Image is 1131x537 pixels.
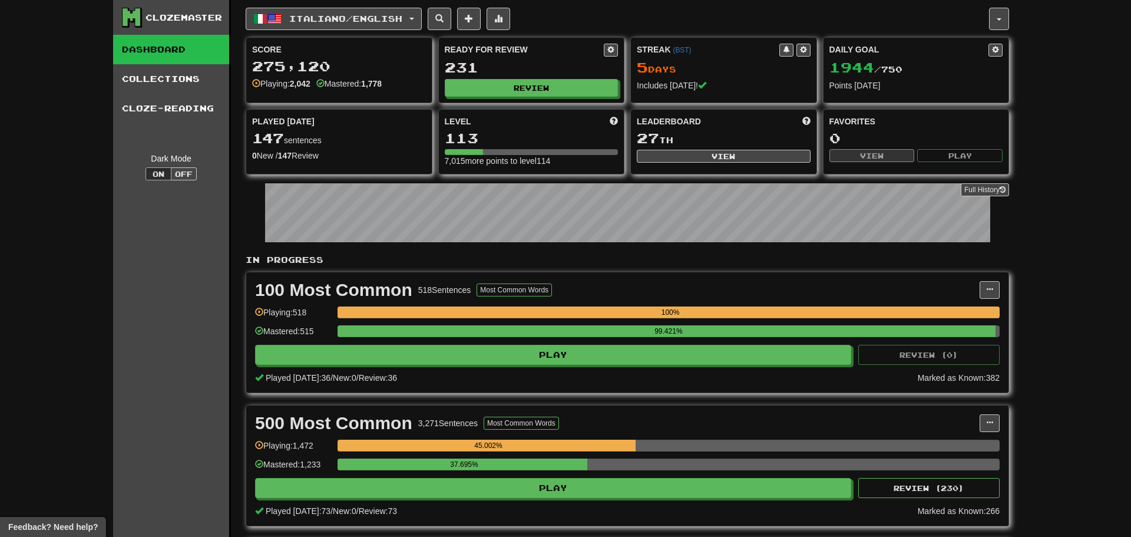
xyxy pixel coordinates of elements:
[359,506,397,516] span: Review: 73
[829,116,1003,127] div: Favorites
[145,167,171,180] button: On
[829,59,874,75] span: 1944
[252,59,426,74] div: 275,120
[255,414,412,432] div: 500 Most Common
[341,459,587,470] div: 37.695%
[484,417,559,430] button: Most Common Words
[802,116,811,127] span: This week in points, UTC
[356,506,359,516] span: /
[829,80,1003,91] div: Points [DATE]
[341,307,1000,318] div: 100%
[113,35,229,64] a: Dashboard
[445,44,604,55] div: Ready for Review
[266,373,330,383] span: Played [DATE]: 36
[278,151,292,160] strong: 147
[255,345,851,365] button: Play
[637,60,811,75] div: Day s
[918,505,1000,517] div: Marked as Known: 266
[637,116,701,127] span: Leaderboard
[330,373,333,383] span: /
[341,440,636,452] div: 45.002%
[113,94,229,123] a: Cloze-Reading
[356,373,359,383] span: /
[829,64,902,74] span: / 750
[255,478,851,498] button: Play
[829,149,915,162] button: View
[637,44,779,55] div: Streak
[333,506,356,516] span: New: 0
[445,79,619,97] button: Review
[428,8,451,30] button: Search sentences
[289,14,402,24] span: Italiano / English
[457,8,481,30] button: Add sentence to collection
[330,506,333,516] span: /
[418,284,471,296] div: 518 Sentences
[445,60,619,75] div: 231
[246,254,1009,266] p: In Progress
[255,440,332,459] div: Playing: 1,472
[477,284,552,296] button: Most Common Words
[918,372,1000,384] div: Marked as Known: 382
[858,345,1000,365] button: Review (0)
[361,79,382,88] strong: 1,778
[252,78,310,90] div: Playing:
[252,131,426,146] div: sentences
[829,131,1003,146] div: 0
[637,131,811,146] div: th
[290,79,310,88] strong: 2,042
[255,459,332,478] div: Mastered: 1,233
[637,59,648,75] span: 5
[359,373,397,383] span: Review: 36
[917,149,1003,162] button: Play
[858,478,1000,498] button: Review (230)
[8,521,98,533] span: Open feedback widget
[487,8,510,30] button: More stats
[246,8,422,30] button: Italiano/English
[445,155,619,167] div: 7,015 more points to level 114
[145,12,222,24] div: Clozemaster
[673,46,691,54] a: (BST)
[113,64,229,94] a: Collections
[255,307,332,326] div: Playing: 518
[252,130,284,146] span: 147
[445,116,471,127] span: Level
[252,116,315,127] span: Played [DATE]
[637,80,811,91] div: Includes [DATE]!
[341,325,996,337] div: 99.421%
[252,44,426,55] div: Score
[122,153,220,164] div: Dark Mode
[255,325,332,345] div: Mastered: 515
[333,373,356,383] span: New: 0
[610,116,618,127] span: Score more points to level up
[316,78,382,90] div: Mastered:
[637,150,811,163] button: View
[961,183,1009,196] a: Full History
[829,44,989,57] div: Daily Goal
[266,506,330,516] span: Played [DATE]: 73
[252,151,257,160] strong: 0
[171,167,197,180] button: Off
[252,150,426,162] div: New / Review
[445,131,619,146] div: 113
[418,417,478,429] div: 3,271 Sentences
[637,130,659,146] span: 27
[255,281,412,299] div: 100 Most Common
